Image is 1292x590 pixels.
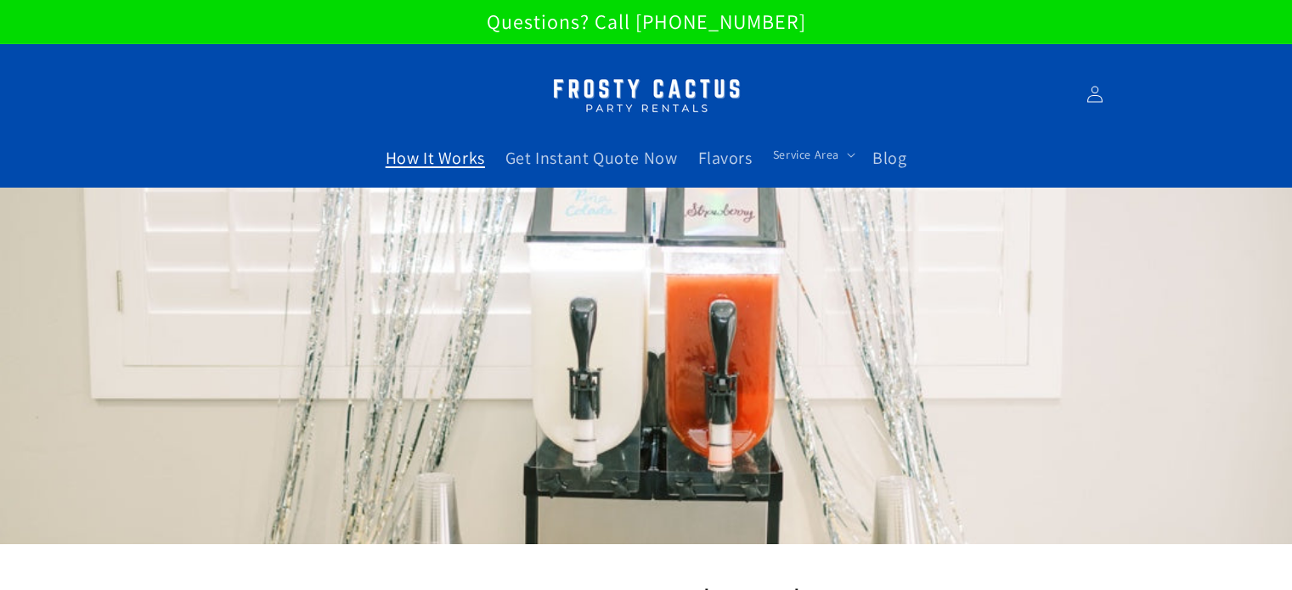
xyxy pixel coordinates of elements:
span: Service Area [773,147,839,162]
a: Flavors [688,137,763,179]
span: How It Works [386,147,485,169]
span: Blog [872,147,906,169]
span: Get Instant Quote Now [505,147,678,169]
a: Get Instant Quote Now [495,137,688,179]
span: Flavors [698,147,753,169]
a: How It Works [375,137,495,179]
a: Blog [862,137,917,179]
img: Margarita Machine Rental in Scottsdale, Phoenix, Tempe, Chandler, Gilbert, Mesa and Maricopa [540,68,753,121]
summary: Service Area [763,137,862,172]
